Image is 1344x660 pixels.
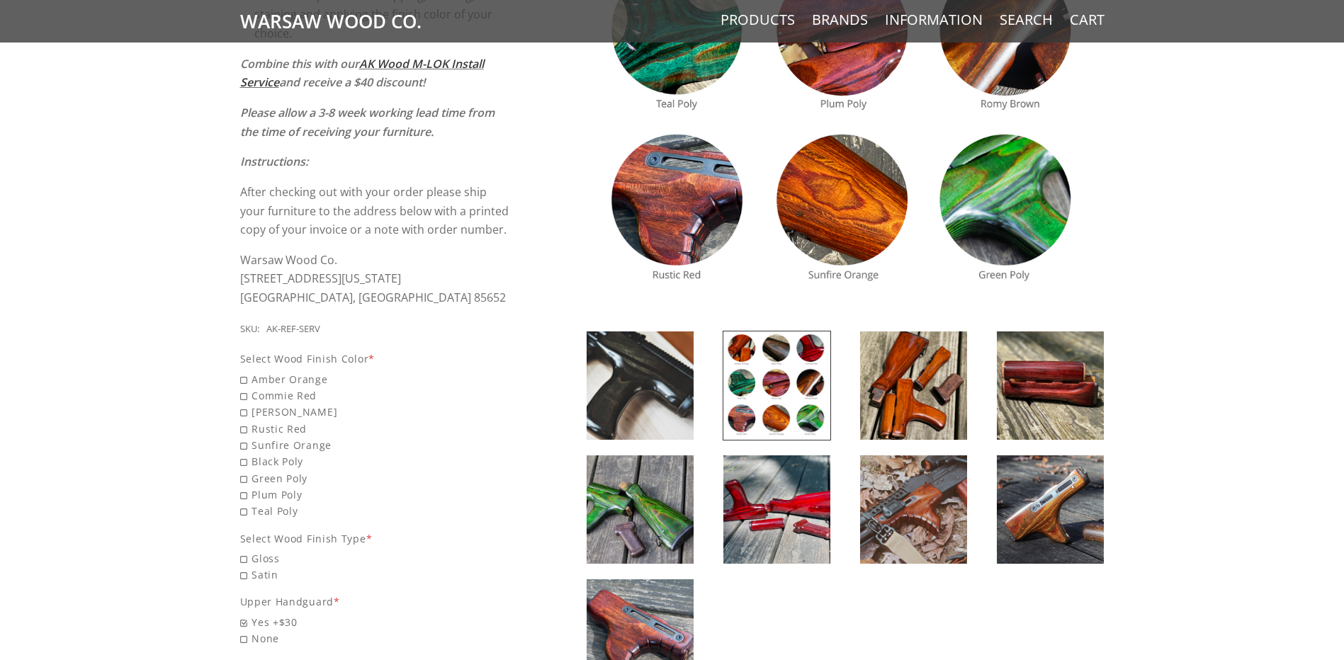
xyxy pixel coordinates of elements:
img: AK Wood Refinishing Service [860,455,967,564]
span: Plum Poly [240,487,512,503]
span: [PERSON_NAME] [240,404,512,420]
img: AK Wood Refinishing Service [997,331,1104,440]
span: Amber Orange [240,371,512,387]
span: Yes +$30 [240,614,512,630]
em: Please allow a 3-8 week working lead time from the time of receiving your furniture. [240,105,495,140]
span: Teal Poly [240,503,512,519]
img: AK Wood Refinishing Service [723,331,830,440]
a: Cart [1070,11,1105,29]
span: Gloss [240,550,512,567]
span: Warsaw Wood Co. [240,252,337,268]
a: Brands [812,11,868,29]
em: Instructions: [240,154,308,169]
span: [GEOGRAPHIC_DATA], [GEOGRAPHIC_DATA] 85652 [240,290,506,305]
p: After checking out with your order please ship your furniture to the address below with a printed... [240,183,512,239]
em: Combine this with our and receive a $40 discount! [240,56,484,91]
span: Sunfire Orange [240,437,512,453]
span: Black Poly [240,453,512,470]
img: AK Wood Refinishing Service [997,455,1104,564]
a: Search [1000,11,1053,29]
div: Select Wood Finish Type [240,530,512,547]
div: Select Wood Finish Color [240,351,512,367]
a: Information [885,11,983,29]
img: AK Wood Refinishing Service [587,455,694,564]
span: Commie Red [240,387,512,404]
img: AK Wood Refinishing Service [860,331,967,440]
a: AK Wood M-LOK Install Service [240,56,484,91]
img: AK Wood Refinishing Service [587,331,694,440]
span: None [240,630,512,647]
div: AK-REF-SERV [266,322,320,337]
span: [STREET_ADDRESS][US_STATE] [240,271,401,286]
span: Green Poly [240,470,512,487]
a: Products [721,11,795,29]
span: Satin [240,567,512,583]
span: Rustic Red [240,421,512,437]
div: SKU: [240,322,259,337]
div: Upper Handguard [240,593,512,610]
img: AK Wood Refinishing Service [723,455,830,564]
